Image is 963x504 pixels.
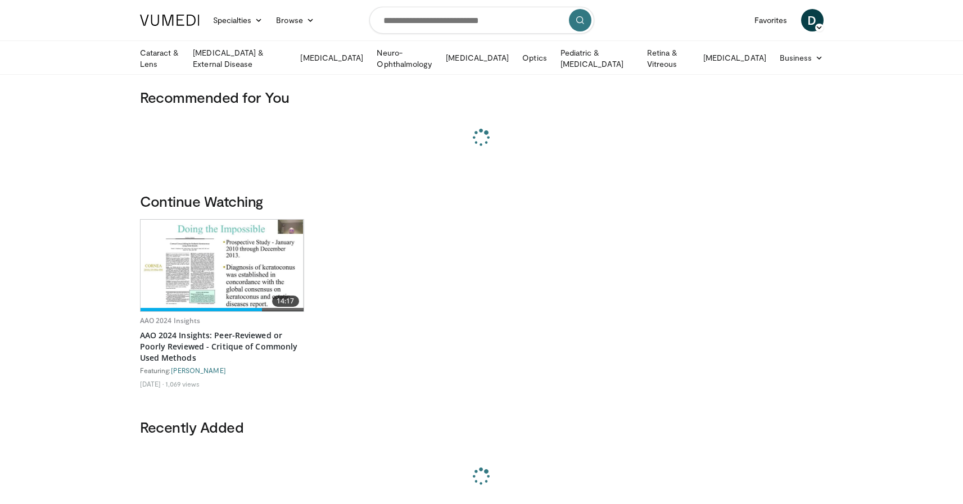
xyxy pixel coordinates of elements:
a: [MEDICAL_DATA] [293,47,370,69]
a: Cataract & Lens [133,47,187,70]
a: Retina & Vitreous [640,47,697,70]
a: Specialties [206,9,270,31]
a: 14:17 [141,220,304,311]
a: AAO 2024 Insights: Peer-Reviewed or Poorly Reviewed - Critique of Commonly Used Methods [140,330,304,364]
h3: Continue Watching [140,192,824,210]
a: [MEDICAL_DATA] & External Disease [186,47,293,70]
a: Favorites [748,9,794,31]
input: Search topics, interventions [369,7,594,34]
span: 14:17 [272,296,299,307]
a: Neuro-Ophthalmology [370,47,439,70]
a: [MEDICAL_DATA] [697,47,773,69]
a: Browse [269,9,321,31]
h3: Recently Added [140,418,824,436]
li: 1,069 views [165,379,200,388]
a: [MEDICAL_DATA] [439,47,516,69]
img: 76b97dfa-3baf-4dcd-a24d-0a07666b146b.620x360_q85_upscale.jpg [141,220,304,311]
a: [PERSON_NAME] [171,366,226,374]
img: VuMedi Logo [140,15,200,26]
a: Pediatric & [MEDICAL_DATA] [554,47,640,70]
h3: Recommended for You [140,88,824,106]
a: AAO 2024 Insights [140,316,201,325]
a: Optics [516,47,553,69]
a: D [801,9,824,31]
li: [DATE] [140,379,164,388]
a: Business [773,47,830,69]
div: Featuring: [140,366,304,375]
